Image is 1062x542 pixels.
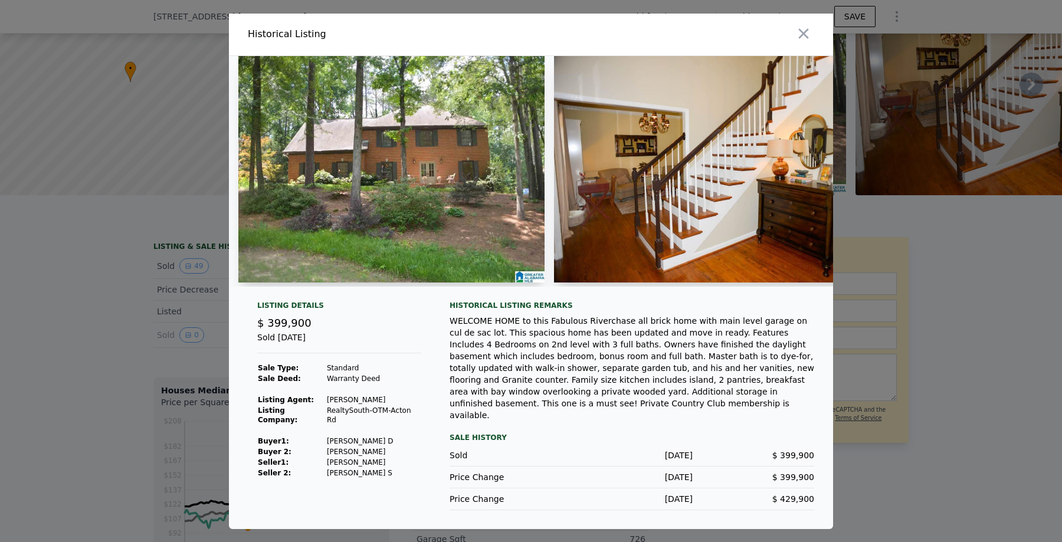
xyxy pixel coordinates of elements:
[258,364,299,372] strong: Sale Type:
[258,469,291,477] strong: Seller 2:
[772,494,814,504] span: $ 429,900
[326,363,421,373] td: Standard
[450,449,571,461] div: Sold
[238,56,545,283] img: Property Img
[450,315,814,421] div: WELCOME HOME to this Fabulous Riverchase all brick home with main level garage on cul de sac lot....
[772,472,814,482] span: $ 399,900
[248,27,526,41] div: Historical Listing
[571,449,693,461] div: [DATE]
[450,493,571,505] div: Price Change
[258,406,297,424] strong: Listing Company:
[326,446,421,457] td: [PERSON_NAME]
[450,431,814,445] div: Sale History
[257,301,421,315] div: Listing Details
[258,375,301,383] strong: Sale Deed:
[326,373,421,384] td: Warranty Deed
[571,493,693,505] div: [DATE]
[326,468,421,478] td: [PERSON_NAME] S
[571,471,693,483] div: [DATE]
[326,436,421,446] td: [PERSON_NAME] D
[326,395,421,405] td: [PERSON_NAME]
[258,437,289,445] strong: Buyer 1 :
[450,471,571,483] div: Price Change
[257,317,312,329] span: $ 399,900
[258,396,314,404] strong: Listing Agent:
[554,56,894,283] img: Property Img
[258,448,291,456] strong: Buyer 2:
[258,458,289,467] strong: Seller 1 :
[257,331,421,353] div: Sold [DATE]
[326,405,421,425] td: RealtySouth-OTM-Acton Rd
[326,457,421,468] td: [PERSON_NAME]
[450,301,814,310] div: Historical Listing remarks
[772,451,814,460] span: $ 399,900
